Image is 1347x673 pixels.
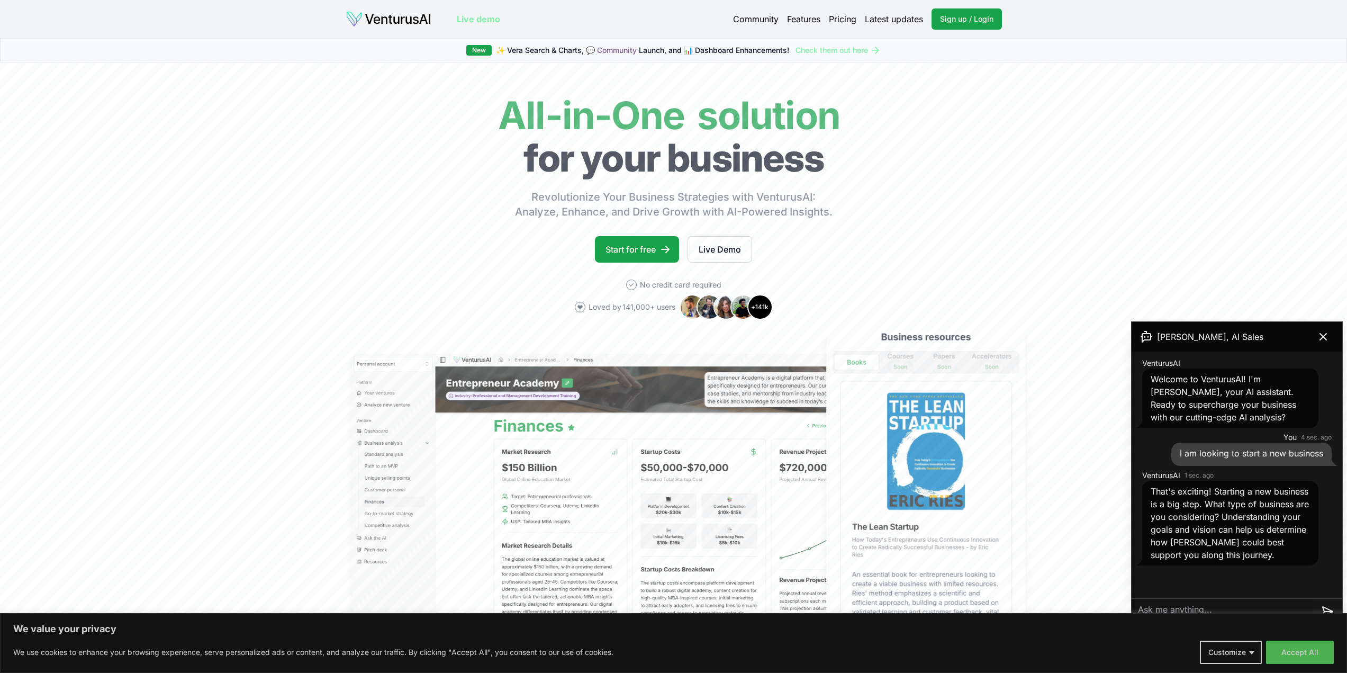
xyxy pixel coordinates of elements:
[597,46,637,55] a: Community
[680,294,705,320] img: Avatar 1
[829,13,856,25] a: Pricing
[787,13,820,25] a: Features
[496,45,789,56] span: ✨ Vera Search & Charts, 💬 Launch, and 📊 Dashboard Enhancements!
[1301,433,1332,442] time: 4 sec. ago
[1200,641,1262,664] button: Customize
[466,45,492,56] div: New
[595,236,679,263] a: Start for free
[713,294,739,320] img: Avatar 3
[733,13,779,25] a: Community
[13,623,1334,635] p: We value your privacy
[940,14,993,24] span: Sign up / Login
[1142,470,1180,481] span: VenturusAI
[1266,641,1334,664] button: Accept All
[697,294,722,320] img: Avatar 2
[865,13,923,25] a: Latest updates
[1283,432,1297,443] span: You
[932,8,1002,30] a: Sign up / Login
[457,13,500,25] a: Live demo
[688,236,752,263] a: Live Demo
[1157,330,1263,343] span: [PERSON_NAME], AI Sales
[795,45,881,56] a: Check them out here
[1185,471,1214,480] time: 1 sec. ago
[13,646,613,659] p: We use cookies to enhance your browsing experience, serve personalized ads or content, and analyz...
[1151,486,1309,560] span: That's exciting! Starting a new business is a big step. What type of business are you considering...
[1142,358,1180,369] span: VenturusAI
[346,11,431,28] img: logo
[1180,448,1323,459] span: I am looking to start a new business
[1151,374,1296,423] span: Welcome to VenturusAI! I'm [PERSON_NAME], your AI assistant. Ready to supercharge your business w...
[730,294,756,320] img: Avatar 4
